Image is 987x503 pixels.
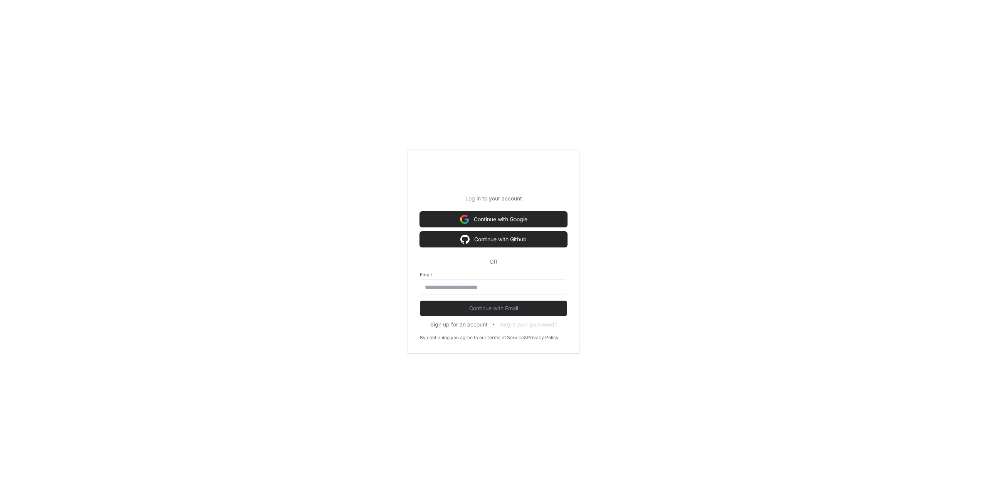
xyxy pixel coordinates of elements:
[420,304,567,312] span: Continue with Email
[420,301,567,316] button: Continue with Email
[487,335,524,341] a: Terms of Service
[420,335,487,341] div: By continuing you agree to our
[487,258,500,266] span: OR
[499,321,557,328] button: Forgot your password?
[420,195,567,202] p: Log in to your account
[420,272,567,278] label: Email
[420,232,567,247] button: Continue with Github
[527,335,559,341] a: Privacy Policy.
[420,212,567,227] button: Continue with Google
[460,232,470,247] img: Sign in with google
[430,321,488,328] button: Sign up for an account
[460,212,469,227] img: Sign in with google
[524,335,527,341] div: &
